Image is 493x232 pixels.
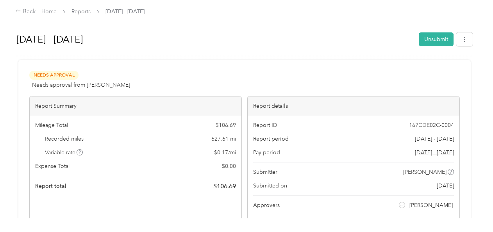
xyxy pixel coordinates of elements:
div: Back [16,7,36,16]
span: 627.61 mi [211,135,236,143]
span: Variable rate [45,148,83,157]
iframe: Everlance-gr Chat Button Frame [449,188,493,232]
span: [DATE] - [DATE] [105,7,145,16]
span: [PERSON_NAME] [403,168,447,176]
span: Needs Approval [29,71,79,80]
span: Mileage Total [35,121,68,129]
button: Unsubmit [419,32,454,46]
span: $ 0.00 [222,162,236,170]
span: [PERSON_NAME] [409,201,453,209]
span: Approvers [253,201,280,209]
span: Report total [35,182,66,190]
a: Reports [71,8,91,15]
span: 167CDE02C-0004 [409,121,454,129]
span: $ 0.17 / mi [214,148,236,157]
span: Submitted on [253,182,287,190]
span: [DATE] - [DATE] [415,135,454,143]
span: $ 106.69 [216,121,236,129]
span: Report period [253,135,289,143]
span: Needs approval from [PERSON_NAME] [32,81,130,89]
span: Submitter [253,168,277,176]
span: Pay period [253,148,280,157]
span: Expense Total [35,162,70,170]
span: $ 106.69 [213,182,236,191]
span: Report ID [253,121,277,129]
div: Report details [248,96,459,116]
h1: Aug 1 - 31, 2025 [16,30,413,49]
span: Go to pay period [415,148,454,157]
span: Recorded miles [45,135,84,143]
div: Report Summary [30,96,241,116]
span: [DATE] [437,182,454,190]
a: Home [41,8,57,15]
